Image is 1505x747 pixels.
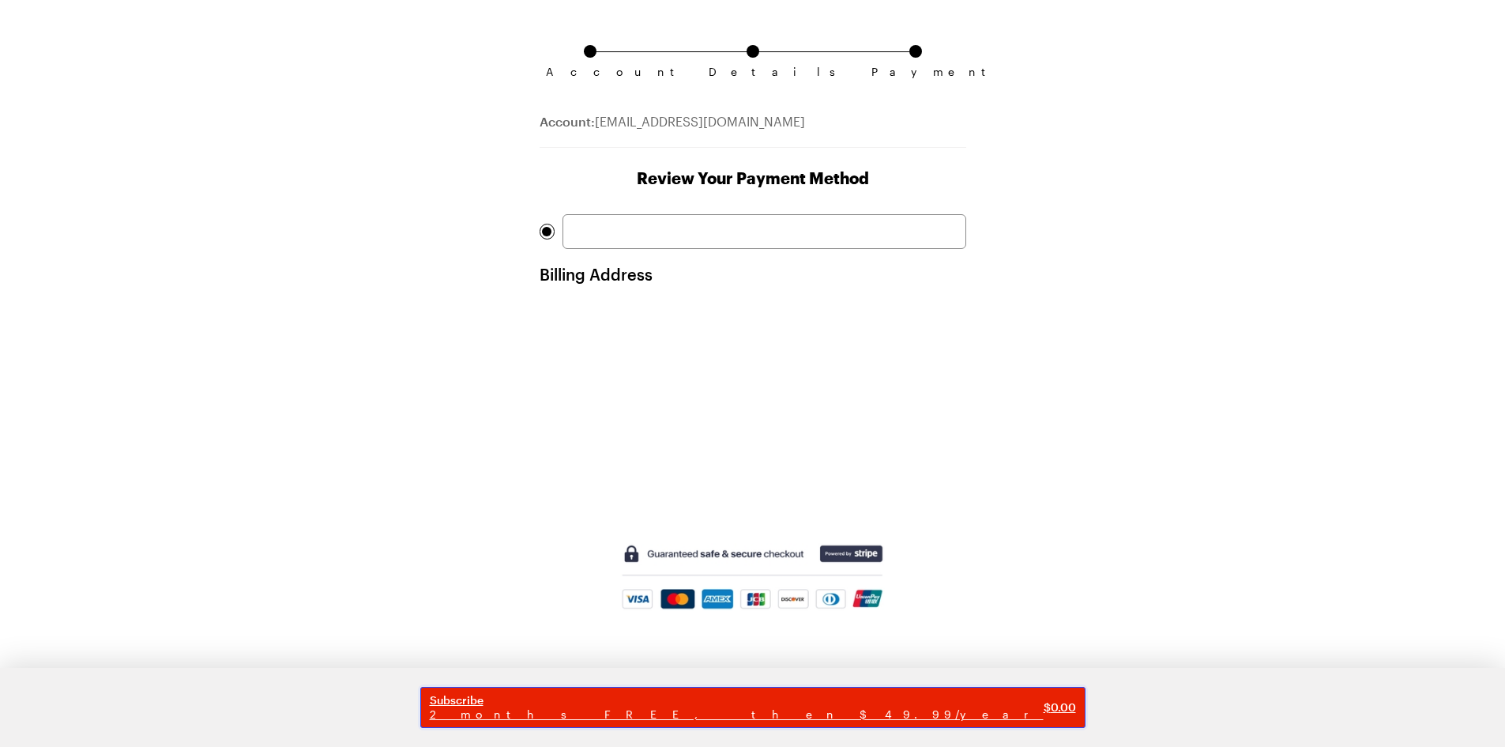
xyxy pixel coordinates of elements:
[430,693,1044,707] span: Subscribe
[430,707,1044,722] span: 2 months FREE, then $49.99/year
[420,687,1085,728] button: Subscribe2 months FREE, then $49.99/year$0.00
[709,66,797,78] span: Details
[620,543,885,611] img: Guaranteed safe and secure checkout powered by Stripe
[571,222,958,241] iframe: Secure card payment input frame
[540,112,966,148] div: [EMAIL_ADDRESS][DOMAIN_NAME]
[540,114,595,129] span: Account:
[540,45,966,66] ol: Subscription checkout form navigation
[546,66,634,78] span: Account
[747,45,759,66] a: Details
[536,296,969,492] iframe: Secure address input frame
[871,66,960,78] span: Payment
[540,265,966,300] h2: Billing Address
[540,167,966,189] h1: Review Your Payment Method
[1044,700,1076,715] span: $ 0.00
